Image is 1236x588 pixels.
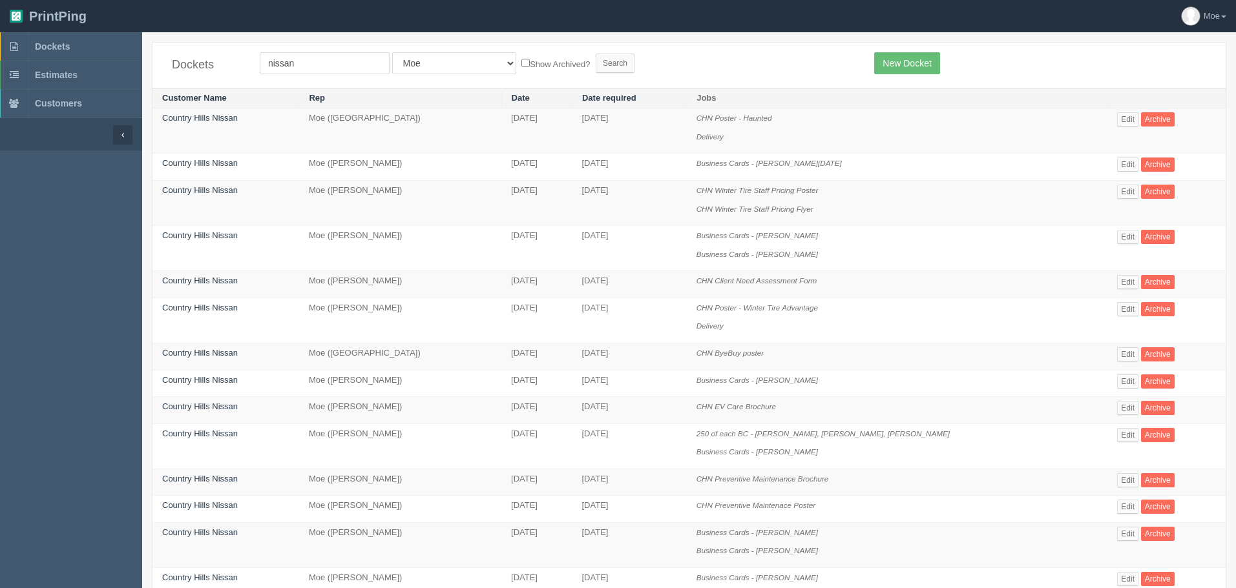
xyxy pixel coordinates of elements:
[572,370,686,397] td: [DATE]
[35,70,78,80] span: Estimates
[697,132,724,141] i: Delivery
[512,93,530,103] a: Date
[1117,374,1138,389] a: Edit
[299,108,501,154] td: Moe ([GEOGRAPHIC_DATA])
[697,303,818,312] i: CHN Poster - Winter Tire Advantage
[501,181,572,226] td: [DATE]
[299,370,501,397] td: Moe ([PERSON_NAME])
[501,343,572,370] td: [DATE]
[162,375,238,385] a: Country Hills Nissan
[299,298,501,343] td: Moe ([PERSON_NAME])
[697,546,818,554] i: Business Cards - [PERSON_NAME]
[501,370,572,397] td: [DATE]
[501,226,572,271] td: [DATE]
[697,528,818,536] i: Business Cards - [PERSON_NAME]
[572,469,686,496] td: [DATE]
[1117,428,1138,442] a: Edit
[1141,302,1175,316] a: Archive
[697,501,815,509] i: CHN Preventive Maintenace Poster
[1117,230,1138,244] a: Edit
[501,397,572,424] td: [DATE]
[697,159,842,167] i: Business Cards - [PERSON_NAME][DATE]
[309,93,325,103] a: Rep
[1117,302,1138,316] a: Edit
[596,54,634,73] input: Search
[162,401,238,411] a: Country Hills Nissan
[501,469,572,496] td: [DATE]
[697,231,818,239] i: Business Cards - [PERSON_NAME]
[572,226,686,271] td: [DATE]
[572,397,686,424] td: [DATE]
[299,181,501,226] td: Moe ([PERSON_NAME])
[1117,500,1138,514] a: Edit
[162,113,238,123] a: Country Hills Nissan
[697,205,813,213] i: CHN Winter Tire Staff Pricing Flyer
[162,527,238,537] a: Country Hills Nissan
[162,230,238,240] a: Country Hills Nissan
[1117,347,1138,361] a: Edit
[299,469,501,496] td: Moe ([PERSON_NAME])
[162,573,238,582] a: Country Hills Nissan
[162,303,238,312] a: Country Hills Nissan
[299,343,501,370] td: Moe ([GEOGRAPHIC_DATA])
[501,496,572,523] td: [DATE]
[1141,527,1175,541] a: Archive
[299,271,501,298] td: Moe ([PERSON_NAME])
[162,429,238,438] a: Country Hills Nissan
[260,52,390,74] input: Customer Name
[1182,7,1200,25] img: avatar_default-7531ab5dedf162e01f1e0bb0964e6a185e93c5c22dfe317fb01d7f8cd2b1632c.jpg
[572,271,686,298] td: [DATE]
[162,276,238,285] a: Country Hills Nissan
[572,522,686,567] td: [DATE]
[1141,185,1175,199] a: Archive
[697,186,819,194] i: CHN Winter Tire Staff Pricing Poster
[572,181,686,226] td: [DATE]
[1141,275,1175,289] a: Archive
[1141,500,1175,514] a: Archive
[697,321,724,330] i: Delivery
[162,158,238,168] a: Country Hills Nissan
[501,271,572,298] td: [DATE]
[1141,428,1175,442] a: Archive
[697,474,829,483] i: CHN Preventive Maintenance Brochure
[501,154,572,181] td: [DATE]
[697,447,818,456] i: Business Cards - [PERSON_NAME]
[697,573,818,582] i: Business Cards - [PERSON_NAME]
[1117,527,1138,541] a: Edit
[501,108,572,154] td: [DATE]
[162,500,238,510] a: Country Hills Nissan
[697,114,772,122] i: CHN Poster - Haunted
[162,185,238,195] a: Country Hills Nissan
[697,250,818,258] i: Business Cards - [PERSON_NAME]
[299,226,501,271] td: Moe ([PERSON_NAME])
[1117,157,1138,172] a: Edit
[1117,401,1138,415] a: Edit
[35,41,70,52] span: Dockets
[1141,572,1175,586] a: Archive
[687,88,1108,108] th: Jobs
[1141,230,1175,244] a: Archive
[572,154,686,181] td: [DATE]
[697,376,818,384] i: Business Cards - [PERSON_NAME]
[162,93,227,103] a: Customer Name
[299,496,501,523] td: Moe ([PERSON_NAME])
[299,154,501,181] td: Moe ([PERSON_NAME])
[1141,401,1175,415] a: Archive
[697,402,776,411] i: CHN EV Care Brochure
[1117,572,1138,586] a: Edit
[572,108,686,154] td: [DATE]
[697,429,950,438] i: 250 of each BC - [PERSON_NAME], [PERSON_NAME], [PERSON_NAME]
[697,276,817,285] i: CHN Client Need Assessment Form
[299,423,501,469] td: Moe ([PERSON_NAME])
[1117,112,1138,127] a: Edit
[874,52,939,74] a: New Docket
[1141,473,1175,487] a: Archive
[572,496,686,523] td: [DATE]
[521,56,590,71] label: Show Archived?
[1117,275,1138,289] a: Edit
[501,423,572,469] td: [DATE]
[1141,112,1175,127] a: Archive
[501,522,572,567] td: [DATE]
[1141,374,1175,389] a: Archive
[1117,473,1138,487] a: Edit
